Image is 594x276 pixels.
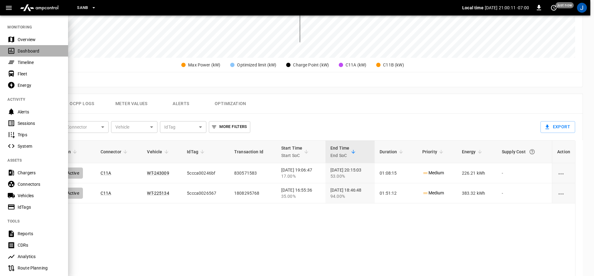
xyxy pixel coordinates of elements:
[18,193,61,199] div: Vehicles
[77,4,88,11] span: SanB
[18,170,61,176] div: Chargers
[18,132,61,138] div: Trips
[18,109,61,115] div: Alerts
[18,143,61,149] div: System
[18,59,61,66] div: Timeline
[18,181,61,187] div: Connectors
[556,2,574,8] span: just now
[18,120,61,126] div: Sessions
[18,82,61,88] div: Energy
[18,265,61,271] div: Route Planning
[18,242,61,248] div: CDRs
[462,5,484,11] p: Local time
[18,71,61,77] div: Fleet
[18,204,61,210] div: IdTags
[549,3,559,13] button: set refresh interval
[18,231,61,237] div: Reports
[18,253,61,260] div: Analytics
[18,2,61,14] img: ampcontrol.io logo
[577,3,587,13] div: profile-icon
[18,36,61,43] div: Overview
[485,5,529,11] p: [DATE] 21:00:11 -07:00
[18,48,61,54] div: Dashboard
